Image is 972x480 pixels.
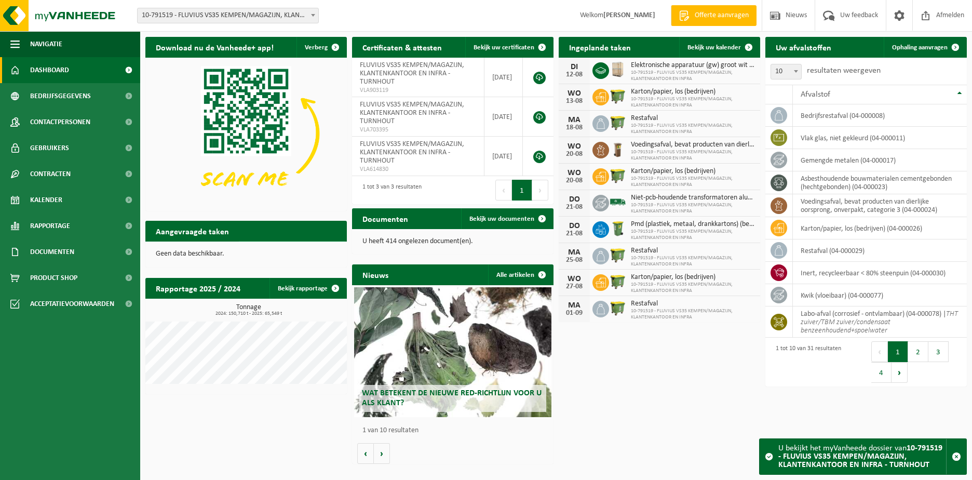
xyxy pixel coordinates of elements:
[801,90,830,99] span: Afvalstof
[360,165,476,174] span: VLA614830
[564,257,585,264] div: 25-08
[532,180,548,201] button: Next
[488,264,552,285] a: Alle artikelen
[360,86,476,95] span: VLA903119
[609,193,627,211] img: BL-SO-LV
[564,151,585,158] div: 20-08
[360,126,476,134] span: VLA703395
[631,273,755,282] span: Karton/papier, los (bedrijven)
[793,127,967,149] td: vlak glas, niet gekleurd (04-000011)
[778,444,942,469] strong: 10-791519 - FLUVIUS VS35 KEMPEN/MAGAZIJN, KLANTENKANTOOR EN INFRA - TURNHOUT
[631,70,755,82] span: 10-791519 - FLUVIUS VS35 KEMPEN/MAGAZIJN, KLANTENKANTOOR EN INFRA
[474,44,534,51] span: Bekijk uw certificaten
[362,427,548,434] p: 1 van 10 resultaten
[512,180,532,201] button: 1
[609,167,627,184] img: WB-1100-HPE-GN-50
[609,87,627,105] img: WB-1100-HPE-GN-50
[30,31,62,57] span: Navigatie
[357,443,374,464] button: Vorige
[631,202,755,215] span: 10-791519 - FLUVIUS VS35 KEMPEN/MAGAZIJN, KLANTENKANTOOR EN INFRA
[928,341,949,362] button: 3
[564,248,585,257] div: MA
[609,114,627,131] img: WB-1100-HPE-GN-50
[892,44,948,51] span: Ophaling aanvragen
[564,71,585,78] div: 12-08
[352,208,419,229] h2: Documenten
[908,341,928,362] button: 2
[138,8,318,23] span: 10-791519 - FLUVIUS VS35 KEMPEN/MAGAZIJN, KLANTENKANTOOR EN INFRA - TURNHOUT
[564,98,585,105] div: 13-08
[631,194,755,202] span: Niet-pcb-houdende transformatoren alu/cu wikkelingen
[145,58,347,209] img: Download de VHEPlus App
[771,340,841,384] div: 1 tot 10 van 31 resultaten
[30,57,69,83] span: Dashboard
[30,83,91,109] span: Bedrijfsgegevens
[609,140,627,158] img: WB-0140-HPE-BN-01
[793,239,967,262] td: restafval (04-000029)
[631,114,755,123] span: Restafval
[151,311,347,316] span: 2024: 150,710 t - 2025: 65,549 t
[771,64,802,79] span: 10
[801,310,958,335] i: THT zuiver/TBM zuiver/condensaat benzeenhoudend+spoelwater
[296,37,346,58] button: Verberg
[631,61,755,70] span: Elektronische apparatuur (gw) groot wit (huishoudelijk)
[145,278,251,298] h2: Rapportage 2025 / 2024
[564,283,585,290] div: 27-08
[609,273,627,290] img: WB-1100-HPE-GN-50
[631,308,755,321] span: 10-791519 - FLUVIUS VS35 KEMPEN/MAGAZIJN, KLANTENKANTOOR EN INFRA
[631,123,755,135] span: 10-791519 - FLUVIUS VS35 KEMPEN/MAGAZIJN, KLANTENKANTOOR EN INFRA
[30,161,71,187] span: Contracten
[357,179,422,202] div: 1 tot 3 van 3 resultaten
[30,265,77,291] span: Product Shop
[362,238,543,245] p: U heeft 414 ongelezen document(en).
[631,300,755,308] span: Restafval
[564,222,585,230] div: DO
[793,171,967,194] td: asbesthoudende bouwmaterialen cementgebonden (hechtgebonden) (04-000023)
[609,61,627,78] img: PB-WB-1440-WDN-00-00
[360,101,464,125] span: FLUVIUS VS35 KEMPEN/MAGAZIJN, KLANTENKANTOOR EN INFRA - TURNHOUT
[352,37,452,57] h2: Certificaten & attesten
[564,177,585,184] div: 20-08
[793,262,967,284] td: inert, recycleerbaar < 80% steenpuin (04-000030)
[631,282,755,294] span: 10-791519 - FLUVIUS VS35 KEMPEN/MAGAZIJN, KLANTENKANTOOR EN INFRA
[564,275,585,283] div: WO
[559,37,641,57] h2: Ingeplande taken
[360,140,464,165] span: FLUVIUS VS35 KEMPEN/MAGAZIJN, KLANTENKANTOOR EN INFRA - TURNHOUT
[137,8,319,23] span: 10-791519 - FLUVIUS VS35 KEMPEN/MAGAZIJN, KLANTENKANTOOR EN INFRA - TURNHOUT
[687,44,741,51] span: Bekijk uw kalender
[469,216,534,222] span: Bekijk uw documenten
[362,389,542,407] span: Wat betekent de nieuwe RED-richtlijn voor u als klant?
[151,304,347,316] h3: Tonnage
[484,97,523,137] td: [DATE]
[609,299,627,317] img: WB-1100-HPE-GN-50
[564,142,585,151] div: WO
[484,137,523,176] td: [DATE]
[30,187,62,213] span: Kalender
[30,239,74,265] span: Documenten
[793,194,967,217] td: voedingsafval, bevat producten van dierlijke oorsprong, onverpakt, categorie 3 (04-000024)
[631,255,755,268] span: 10-791519 - FLUVIUS VS35 KEMPEN/MAGAZIJN, KLANTENKANTOOR EN INFRA
[793,149,967,171] td: gemengde metalen (04-000017)
[484,58,523,97] td: [DATE]
[888,341,908,362] button: 1
[609,246,627,264] img: WB-1100-HPE-GN-50
[305,44,328,51] span: Verberg
[564,310,585,317] div: 01-09
[603,11,655,19] strong: [PERSON_NAME]
[564,230,585,237] div: 21-08
[30,109,90,135] span: Contactpersonen
[778,439,946,474] div: U bekijkt het myVanheede dossier van
[671,5,757,26] a: Offerte aanvragen
[631,141,755,149] span: Voedingsafval, bevat producten van dierlijke oorsprong, onverpakt, categorie 3
[564,124,585,131] div: 18-08
[564,169,585,177] div: WO
[871,341,888,362] button: Previous
[771,64,801,79] span: 10
[461,208,552,229] a: Bekijk uw documenten
[892,362,908,383] button: Next
[631,176,755,188] span: 10-791519 - FLUVIUS VS35 KEMPEN/MAGAZIJN, KLANTENKANTOOR EN INFRA
[807,66,881,75] label: resultaten weergeven
[564,204,585,211] div: 21-08
[354,287,551,417] a: Wat betekent de nieuwe RED-richtlijn voor u als klant?
[793,284,967,306] td: kwik (vloeibaar) (04-000077)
